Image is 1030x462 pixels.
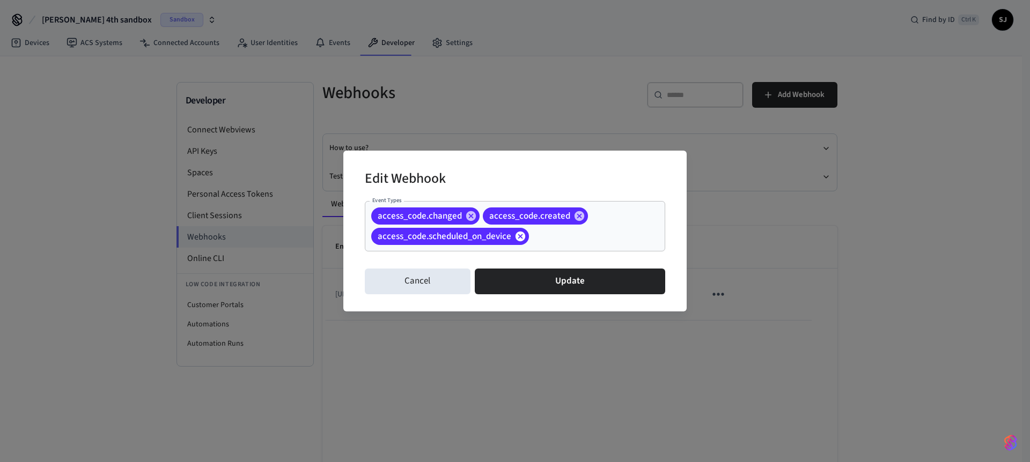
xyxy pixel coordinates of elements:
[475,269,665,294] button: Update
[371,211,468,221] span: access_code.changed
[371,231,518,242] span: access_code.scheduled_on_device
[483,207,588,225] div: access_code.created
[371,228,529,245] div: access_code.scheduled_on_device
[1004,434,1017,451] img: SeamLogoGradient.69752ec5.svg
[372,196,402,204] label: Event Types
[365,163,446,196] h2: Edit Webhook
[371,207,480,225] div: access_code.changed
[483,211,577,221] span: access_code.created
[365,269,470,294] button: Cancel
